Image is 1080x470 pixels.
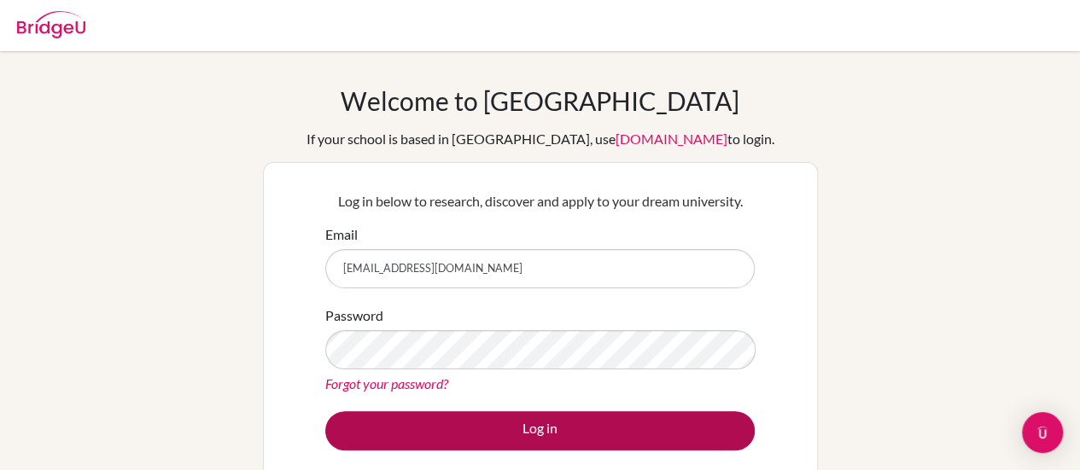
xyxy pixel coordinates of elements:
div: Open Intercom Messenger [1022,412,1063,453]
p: Log in below to research, discover and apply to your dream university. [325,191,755,212]
img: Bridge-U [17,11,85,38]
label: Password [325,305,383,326]
label: Email [325,224,358,245]
button: Log in [325,411,755,450]
h1: Welcome to [GEOGRAPHIC_DATA] [341,85,739,116]
div: If your school is based in [GEOGRAPHIC_DATA], use to login. [306,129,774,149]
a: [DOMAIN_NAME] [616,131,727,147]
a: Forgot your password? [325,375,448,392]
